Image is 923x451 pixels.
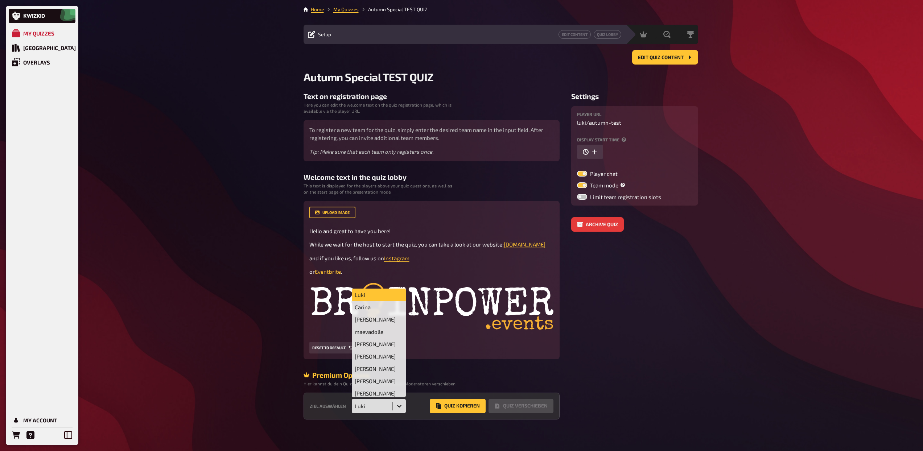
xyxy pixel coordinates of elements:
img: brainpower-events-logo-w [309,281,554,335]
span: Setup [318,32,331,37]
a: [DOMAIN_NAME] [504,241,545,248]
span: autumn-test [589,119,621,126]
div: [GEOGRAPHIC_DATA] [23,45,76,51]
button: Quiz Verschieben [489,399,553,413]
h3: Welcome text in the quiz lobby [304,173,560,181]
h3: Settings [571,92,698,100]
div: Carina [352,301,406,313]
a: My Quizzes [9,26,75,41]
a: Quiz Lobby [594,30,621,39]
a: Overlays [9,55,75,70]
button: Reset to default [309,342,356,353]
label: Player chat [577,171,618,177]
h3: Text on registration page [304,92,560,100]
small: This text is displayed for the players above your quiz questions, as well as on the start page of... [304,183,457,195]
span: Autumn Special ​TEST QUIZ [304,70,434,83]
a: Quiz Library [9,41,75,55]
a: Help [23,428,38,442]
label: Ziel auswählen [310,404,346,408]
span: . [341,268,342,275]
a: Eventbrite [315,268,341,275]
div: My Account [23,417,57,423]
button: upload image [309,207,355,218]
span: or [309,268,315,275]
a: Orders [9,428,23,442]
span: While we wait for the host to start the quiz, you can take a look at our website: [309,241,504,248]
div: [PERSON_NAME] [352,338,406,350]
li: Home [311,6,324,13]
div: [PERSON_NAME] [352,313,406,326]
span: and if you like us, follow us on [309,255,384,261]
small: Here you can edit the welcome text on the quiz registration page, which is available via the play... [304,102,457,114]
div: [PERSON_NAME] [352,350,406,363]
div: luki / [577,112,692,126]
label: Limit team registration slots [577,194,661,200]
li: My Quizzes [324,6,359,13]
span: Hello and great to have you here! [309,228,391,234]
div: Overlays [23,59,50,66]
span: Team mode [590,183,627,188]
p: To register a new team for the quiz, simply enter the desired team name in the input field. After... [309,126,554,142]
button: Edit Quiz content [632,50,698,65]
div: [PERSON_NAME] [352,387,406,400]
i: Tip: Make sure that each team only registers once. [309,148,433,155]
div: Luki [355,403,390,409]
label: Player URL [577,112,692,116]
span: Edit Quiz content [638,55,684,60]
div: [PERSON_NAME] [352,375,406,387]
div: maevadolle [352,326,406,338]
div: Luki [352,289,406,301]
button: Quiz Kopieren [430,399,486,413]
li: Autumn Special ​TEST QUIZ [359,6,428,13]
div: My Quizzes [23,30,54,37]
button: Archive quiz [571,217,624,232]
a: Edit Content [559,30,591,39]
small: Hier kannst du dein Quiz kopieren oder zu anderen Moderatoren verschieben. [304,381,457,387]
div: [PERSON_NAME] [352,363,406,375]
div: Premium Options [304,371,560,379]
label: Display start time [577,137,692,142]
a: Home [311,7,324,12]
a: Instagram [384,255,409,261]
a: My Account [9,413,75,427]
a: My Quizzes [333,7,359,12]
